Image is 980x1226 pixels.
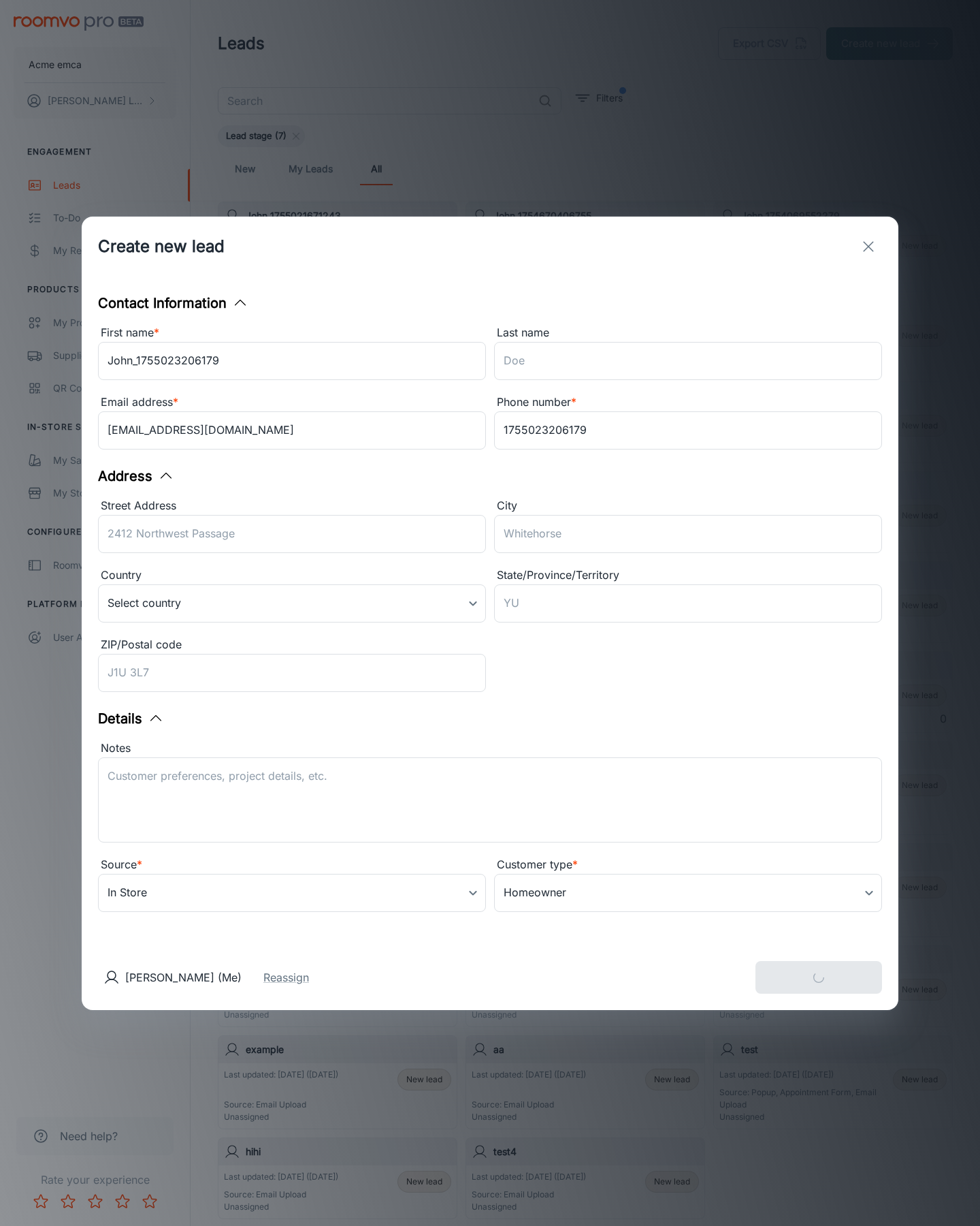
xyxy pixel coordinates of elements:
[98,394,486,411] div: Email address
[98,293,248,313] button: Contact Information
[98,324,486,342] div: First name
[98,636,486,654] div: ZIP/Postal code
[98,515,486,553] input: 2412 Northwest Passage
[98,234,225,259] h1: Create new lead
[494,324,882,342] div: Last name
[494,497,882,515] div: City
[98,567,486,584] div: Country
[855,233,882,260] button: exit
[98,856,486,874] div: Source
[98,708,164,729] button: Details
[494,394,882,411] div: Phone number
[98,654,486,692] input: J1U 3L7
[98,740,882,757] div: Notes
[98,411,486,450] input: myname@example.com
[494,515,882,553] input: Whitehorse
[98,874,486,912] div: In Store
[494,584,882,623] input: YU
[98,342,486,380] input: John
[98,584,486,623] div: Select country
[494,342,882,380] input: Doe
[494,874,882,912] div: Homeowner
[494,856,882,874] div: Customer type
[494,567,882,584] div: State/Province/Territory
[263,969,309,986] button: Reassign
[125,969,242,986] p: [PERSON_NAME] (Me)
[494,411,882,450] input: +1 439-123-4567
[98,497,486,515] div: Street Address
[98,466,174,486] button: Address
